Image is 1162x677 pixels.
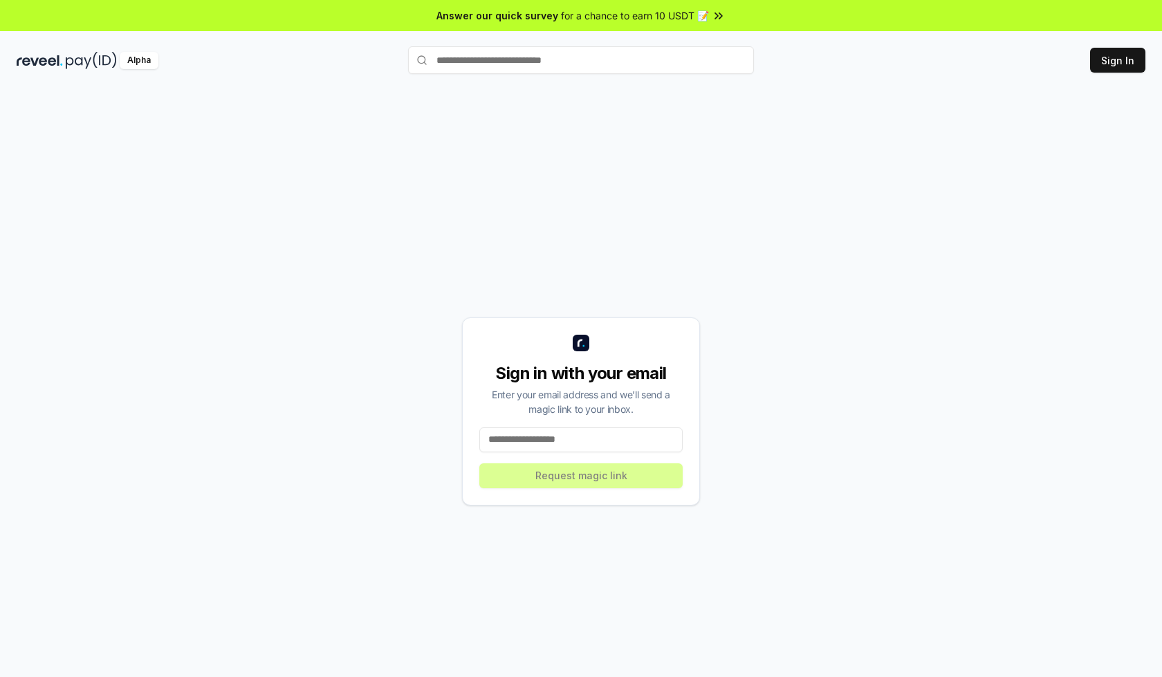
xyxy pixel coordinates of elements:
[17,52,63,69] img: reveel_dark
[436,8,558,23] span: Answer our quick survey
[1090,48,1145,73] button: Sign In
[479,362,683,384] div: Sign in with your email
[66,52,117,69] img: pay_id
[120,52,158,69] div: Alpha
[479,387,683,416] div: Enter your email address and we’ll send a magic link to your inbox.
[573,335,589,351] img: logo_small
[561,8,709,23] span: for a chance to earn 10 USDT 📝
